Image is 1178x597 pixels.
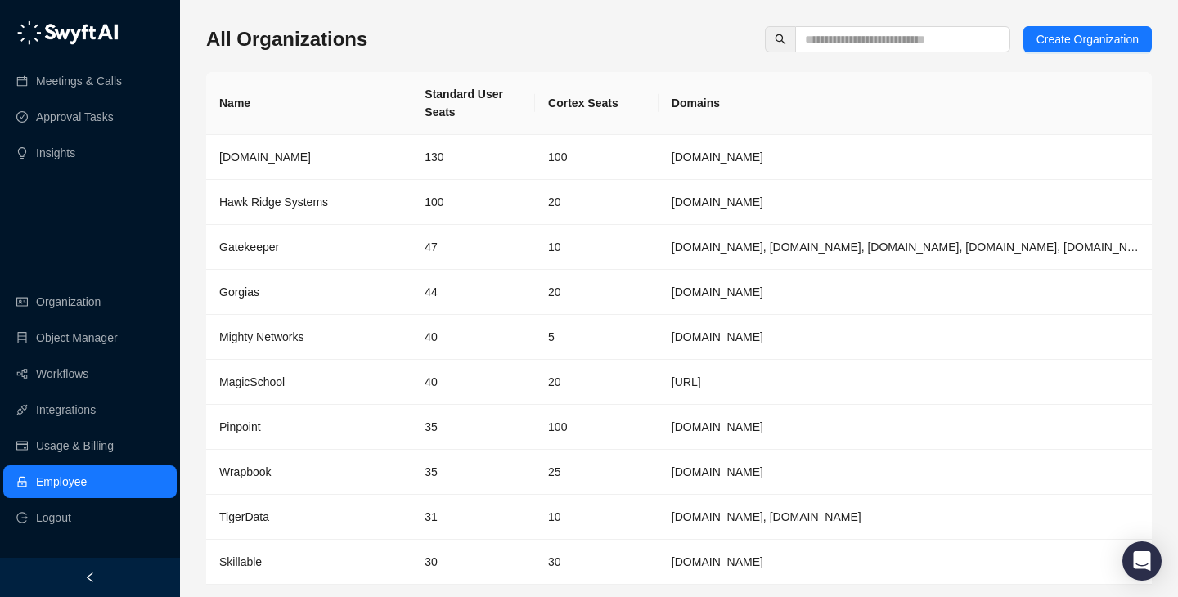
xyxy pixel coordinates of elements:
td: magicschool.ai [659,360,1152,405]
td: wrapbook.com [659,450,1152,495]
td: 20 [535,270,659,315]
a: Approval Tasks [36,101,114,133]
td: 30 [411,540,535,585]
a: Object Manager [36,321,118,354]
a: Workflows [36,357,88,390]
span: Create Organization [1036,30,1139,48]
td: gatekeeperhq.com, gatekeeperhq.io, gatekeeper.io, gatekeepervclm.com, gatekeeperhq.co, trygatekee... [659,225,1152,270]
td: hawkridgesys.com [659,180,1152,225]
td: mightynetworks.com [659,315,1152,360]
td: 47 [411,225,535,270]
span: [DOMAIN_NAME] [219,150,311,164]
span: TigerData [219,510,269,523]
span: left [84,572,96,583]
span: MagicSchool [219,375,285,388]
td: pinpointhq.com [659,405,1152,450]
span: Skillable [219,555,262,568]
img: logo-05li4sbe.png [16,20,119,45]
h3: All Organizations [206,26,367,52]
th: Standard User Seats [411,72,535,135]
td: 5 [535,315,659,360]
span: Hawk Ridge Systems [219,195,328,209]
td: 35 [411,450,535,495]
td: 130 [411,135,535,180]
td: 31 [411,495,535,540]
td: 35 [411,405,535,450]
td: 10 [535,225,659,270]
td: 44 [411,270,535,315]
th: Cortex Seats [535,72,659,135]
td: skillable.com [659,540,1152,585]
a: Employee [36,465,87,498]
td: gorgias.com [659,270,1152,315]
button: Create Organization [1023,26,1152,52]
td: 40 [411,315,535,360]
th: Domains [659,72,1152,135]
td: 10 [535,495,659,540]
span: search [775,34,786,45]
td: 100 [535,405,659,450]
a: Usage & Billing [36,429,114,462]
span: Gorgias [219,285,259,298]
span: Wrapbook [219,465,272,478]
td: synthesia.io [659,135,1152,180]
a: Insights [36,137,75,169]
a: Organization [36,285,101,318]
td: 20 [535,180,659,225]
td: 20 [535,360,659,405]
span: Logout [36,501,71,534]
td: 25 [535,450,659,495]
span: Pinpoint [219,420,261,433]
td: timescale.com, tigerdata.com [659,495,1152,540]
a: Meetings & Calls [36,65,122,97]
td: 30 [535,540,659,585]
td: 100 [535,135,659,180]
span: Gatekeeper [219,240,279,254]
div: Open Intercom Messenger [1122,541,1162,581]
th: Name [206,72,411,135]
td: 40 [411,360,535,405]
td: 100 [411,180,535,225]
span: Mighty Networks [219,330,303,343]
span: logout [16,512,28,523]
a: Integrations [36,393,96,426]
